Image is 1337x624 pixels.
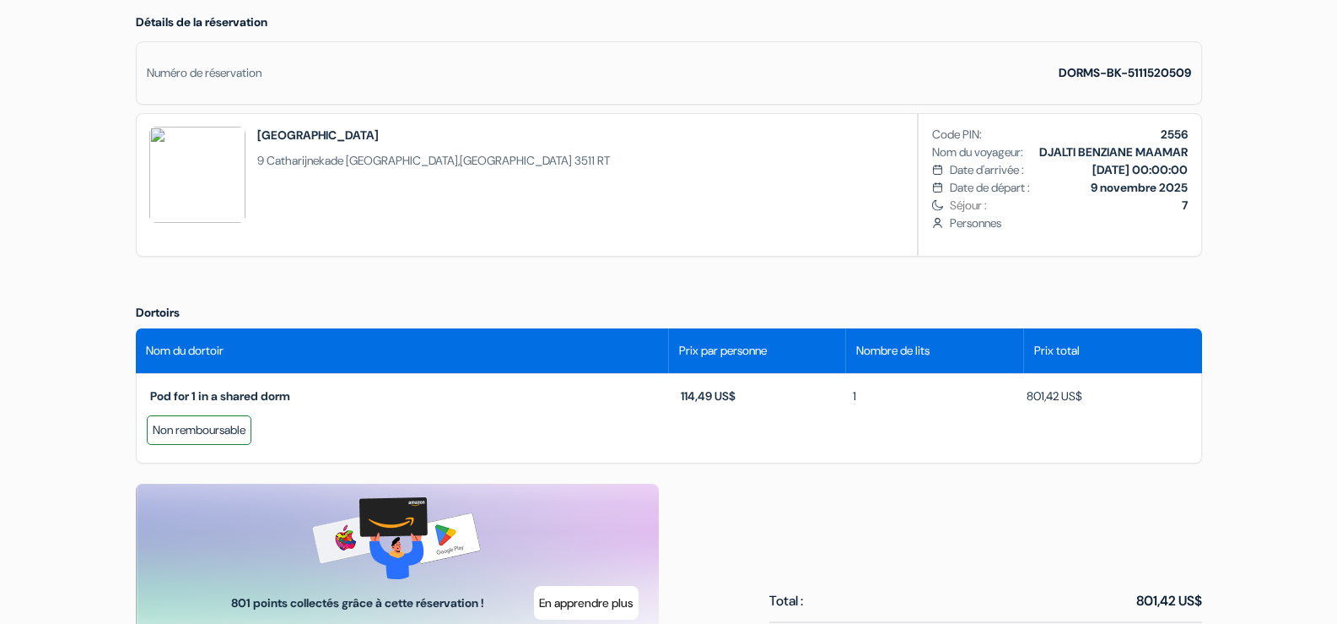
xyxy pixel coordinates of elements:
[146,342,224,360] span: Nom du dortoir
[932,144,1023,161] span: Nom du voyageur:
[136,14,267,30] span: Détails de la réservation
[679,342,767,360] span: Prix par personne
[950,179,1030,197] span: Date de départ :
[346,153,458,168] span: [GEOGRAPHIC_DATA]
[574,153,610,168] span: 3511 RT
[257,152,610,170] span: ,
[1136,591,1202,611] span: 801,42 US$
[1182,198,1188,213] b: 7
[1161,127,1188,142] b: 2556
[1092,162,1188,177] b: [DATE] 00:00:00
[950,214,1187,232] span: Personnes
[1059,65,1191,80] strong: DORMS-BK-5111520509
[136,305,180,320] span: Dortoirs
[769,591,803,611] span: Total :
[681,388,736,404] span: 114,49 US$
[147,415,251,445] div: Non remboursable
[1091,180,1188,195] b: 9 novembre 2025
[1016,388,1082,405] span: 801,42 US$
[843,388,856,405] span: 1
[257,127,610,144] h2: [GEOGRAPHIC_DATA]
[460,153,572,168] span: [GEOGRAPHIC_DATA]
[312,497,482,579] img: gift-card-banner.png
[950,161,1024,179] span: Date d'arrivée :
[150,388,290,404] span: Pod for 1 in a shared dorm
[147,64,261,82] div: Numéro de réservation
[950,197,1187,214] span: Séjour :
[257,153,343,168] span: 9 Catharijnekade
[1034,342,1080,360] span: Prix total
[534,586,639,620] button: En apprendre plus
[856,342,930,360] span: Nombre de lits
[1039,144,1188,160] b: DJALTI BENZIANE MAAMAR
[932,126,982,144] span: Code PIN:
[228,594,488,612] span: 801 points collectés grâce à cette réservation !
[149,127,245,223] img: UDYNMwM2AzZTZAlo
